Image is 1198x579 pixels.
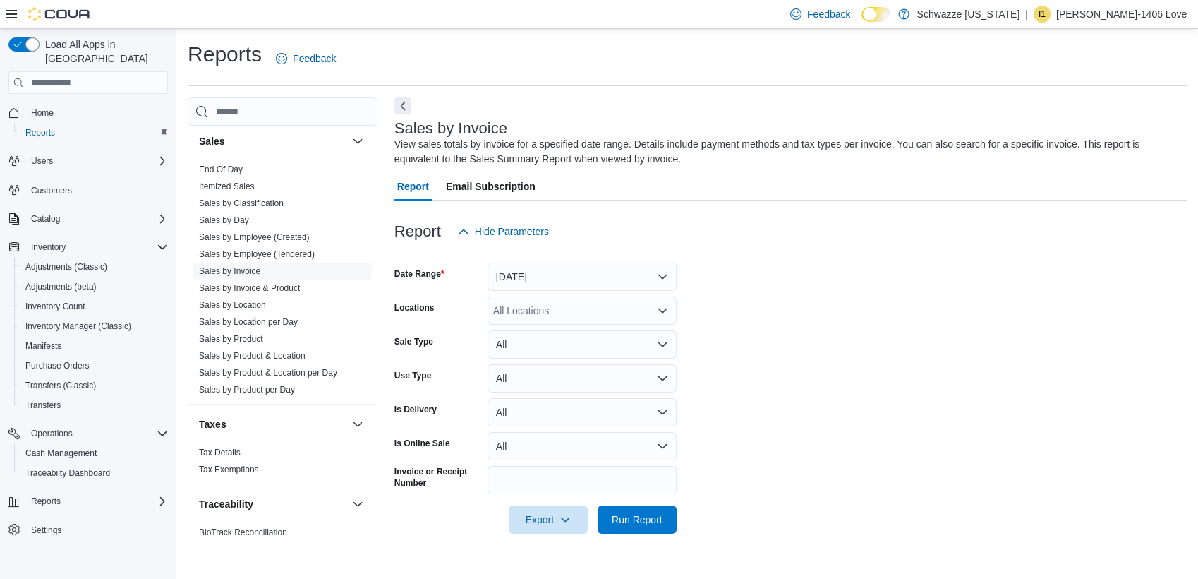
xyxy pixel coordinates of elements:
[28,7,92,21] img: Cova
[25,521,168,539] span: Settings
[199,165,243,174] a: End Of Day
[199,181,255,191] a: Itemized Sales
[31,241,66,253] span: Inventory
[14,463,174,483] button: Traceabilty Dashboard
[25,153,59,169] button: Users
[25,104,168,121] span: Home
[20,397,66,414] a: Transfers
[199,283,300,293] a: Sales by Invoice & Product
[20,318,137,335] a: Inventory Manager (Classic)
[349,133,366,150] button: Sales
[394,268,444,280] label: Date Range
[20,357,168,374] span: Purchase Orders
[199,164,243,175] span: End Of Day
[199,249,315,259] a: Sales by Employee (Tendered)
[31,155,53,167] span: Users
[188,524,377,547] div: Traceability
[199,384,295,395] span: Sales by Product per Day
[3,491,174,511] button: Reports
[25,425,78,442] button: Operations
[199,198,284,208] a: Sales by Classification
[14,316,174,336] button: Inventory Manager (Classic)
[452,217,555,246] button: Hide Parameters
[3,424,174,443] button: Operations
[31,525,61,536] span: Settings
[20,318,168,335] span: Inventory Manager (Classic)
[199,447,241,458] span: Tax Details
[20,377,168,394] span: Transfers (Classic)
[199,368,337,378] a: Sales by Product & Location per Day
[25,301,85,312] span: Inventory Count
[199,300,266,310] a: Sales by Location
[14,336,174,356] button: Manifests
[199,134,346,148] button: Sales
[25,281,97,292] span: Adjustments (beta)
[3,209,174,229] button: Catalog
[188,444,377,484] div: Taxes
[20,258,168,275] span: Adjustments (Classic)
[394,466,482,489] label: Invoice or Receipt Number
[916,6,1019,23] p: Schwazze [US_STATE]
[199,465,259,474] a: Tax Exemptions
[25,210,168,227] span: Catalog
[488,432,677,460] button: All
[31,213,60,225] span: Catalog
[14,356,174,376] button: Purchase Orders
[31,428,73,439] span: Operations
[14,376,174,395] button: Transfers (Classic)
[25,239,168,256] span: Inventory
[25,380,96,391] span: Transfers (Classic)
[394,438,450,449] label: Is Online Sale
[25,400,61,411] span: Transfers
[199,249,315,260] span: Sales by Employee (Tendered)
[488,398,677,426] button: All
[20,377,102,394] a: Transfers (Classic)
[657,305,668,316] button: Open list of options
[20,278,102,295] a: Adjustments (beta)
[25,522,67,539] a: Settings
[1056,6,1187,23] p: [PERSON_NAME]-1406 Love
[25,181,168,198] span: Customers
[20,445,102,462] a: Cash Management
[188,161,377,404] div: Sales
[25,425,168,442] span: Operations
[1034,6,1051,23] div: Isaac-1406 Love
[25,182,78,199] a: Customers
[3,102,174,123] button: Home
[20,397,168,414] span: Transfers
[199,350,305,362] span: Sales by Product & Location
[199,367,337,378] span: Sales by Product & Location per Day
[20,258,113,275] a: Adjustments (Classic)
[8,97,168,577] nav: Complex example
[199,333,263,345] span: Sales by Product
[199,181,255,192] span: Itemized Sales
[394,137,1180,167] div: View sales totals by invoice for a specified date range. Details include payment methods and tax ...
[199,417,226,431] h3: Taxes
[25,127,55,138] span: Reports
[509,506,588,534] button: Export
[3,179,174,200] button: Customers
[199,497,253,511] h3: Traceability
[199,282,300,294] span: Sales by Invoice & Product
[861,7,891,22] input: Dark Mode
[349,416,366,433] button: Taxes
[293,52,336,66] span: Feedback
[20,278,168,295] span: Adjustments (beta)
[199,232,310,242] a: Sales by Employee (Created)
[25,340,61,352] span: Manifests
[199,334,263,344] a: Sales by Product
[25,448,97,459] span: Cash Management
[199,215,249,225] a: Sales by Day
[446,172,536,201] span: Email Subscription
[199,497,346,511] button: Traceability
[25,493,66,510] button: Reports
[488,330,677,359] button: All
[199,417,346,431] button: Taxes
[14,277,174,297] button: Adjustments (beta)
[598,506,677,534] button: Run Report
[199,266,260,276] a: Sales by Invoice
[20,445,168,462] span: Cash Management
[25,360,90,371] span: Purchase Orders
[14,257,174,277] button: Adjustments (Classic)
[199,316,298,328] span: Sales by Location per Day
